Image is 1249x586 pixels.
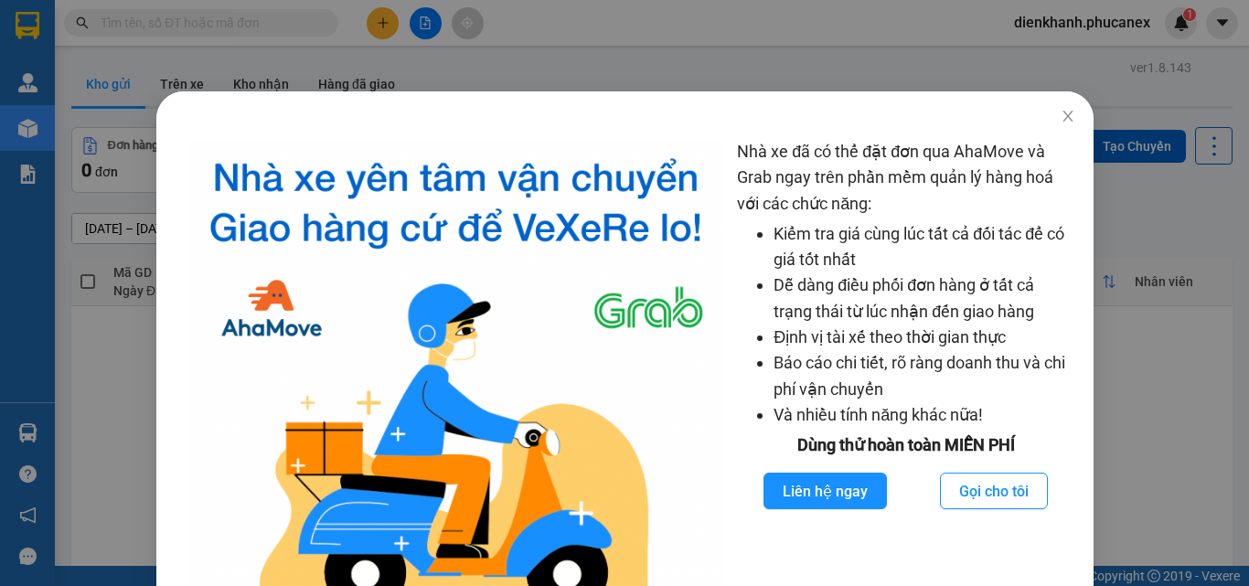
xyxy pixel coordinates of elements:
span: Liên hệ ngay [783,480,868,503]
li: Và nhiều tính năng khác nữa! [774,402,1074,428]
li: Báo cáo chi tiết, rõ ràng doanh thu và chi phí vận chuyển [774,350,1074,402]
div: Dùng thử hoàn toàn MIỄN PHÍ [737,432,1074,458]
span: close [1060,109,1074,123]
li: Dễ dàng điều phối đơn hàng ở tất cả trạng thái từ lúc nhận đến giao hàng [774,272,1074,325]
li: Kiểm tra giá cùng lúc tất cả đối tác để có giá tốt nhất [774,221,1074,273]
button: Close [1041,91,1093,143]
button: Liên hệ ngay [763,473,887,509]
span: Gọi cho tôi [959,480,1029,503]
button: Gọi cho tôi [940,473,1048,509]
li: Định vị tài xế theo thời gian thực [774,325,1074,350]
